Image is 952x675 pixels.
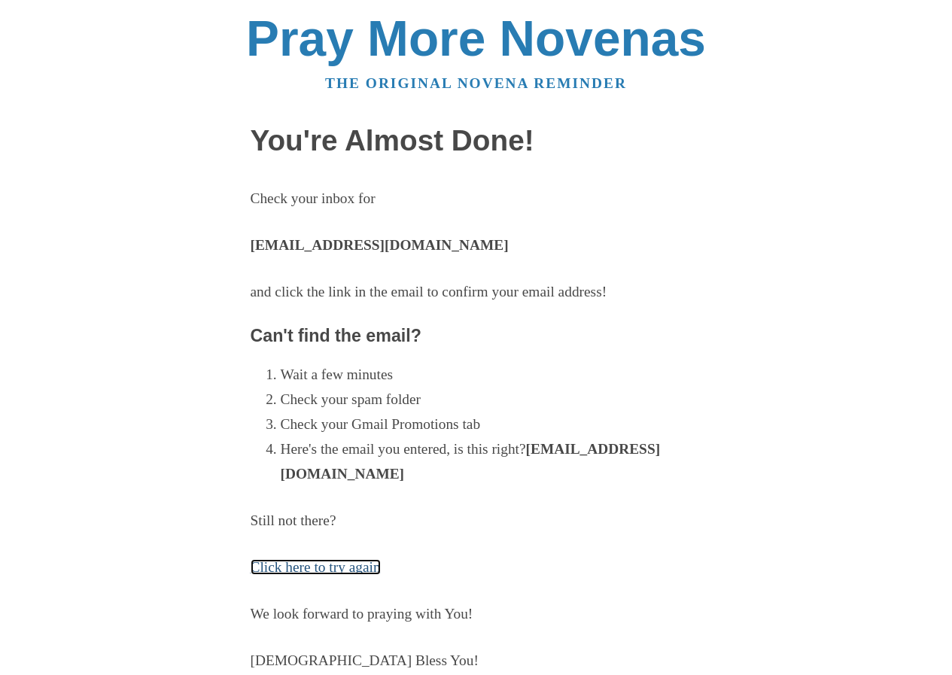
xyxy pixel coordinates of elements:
h1: You're Almost Done! [251,125,702,157]
h3: Can't find the email? [251,327,702,346]
p: We look forward to praying with You! [251,602,702,627]
a: The original novena reminder [325,75,627,91]
li: Check your Gmail Promotions tab [281,412,702,437]
strong: [EMAIL_ADDRESS][DOMAIN_NAME] [281,441,661,482]
p: and click the link in the email to confirm your email address! [251,280,702,305]
li: Wait a few minutes [281,363,702,388]
strong: [EMAIL_ADDRESS][DOMAIN_NAME] [251,237,509,253]
li: Here's the email you entered, is this right? [281,437,702,487]
a: Pray More Novenas [246,11,706,66]
a: Click here to try again [251,559,381,575]
p: Still not there? [251,509,702,534]
p: Check your inbox for [251,187,702,211]
li: Check your spam folder [281,388,702,412]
